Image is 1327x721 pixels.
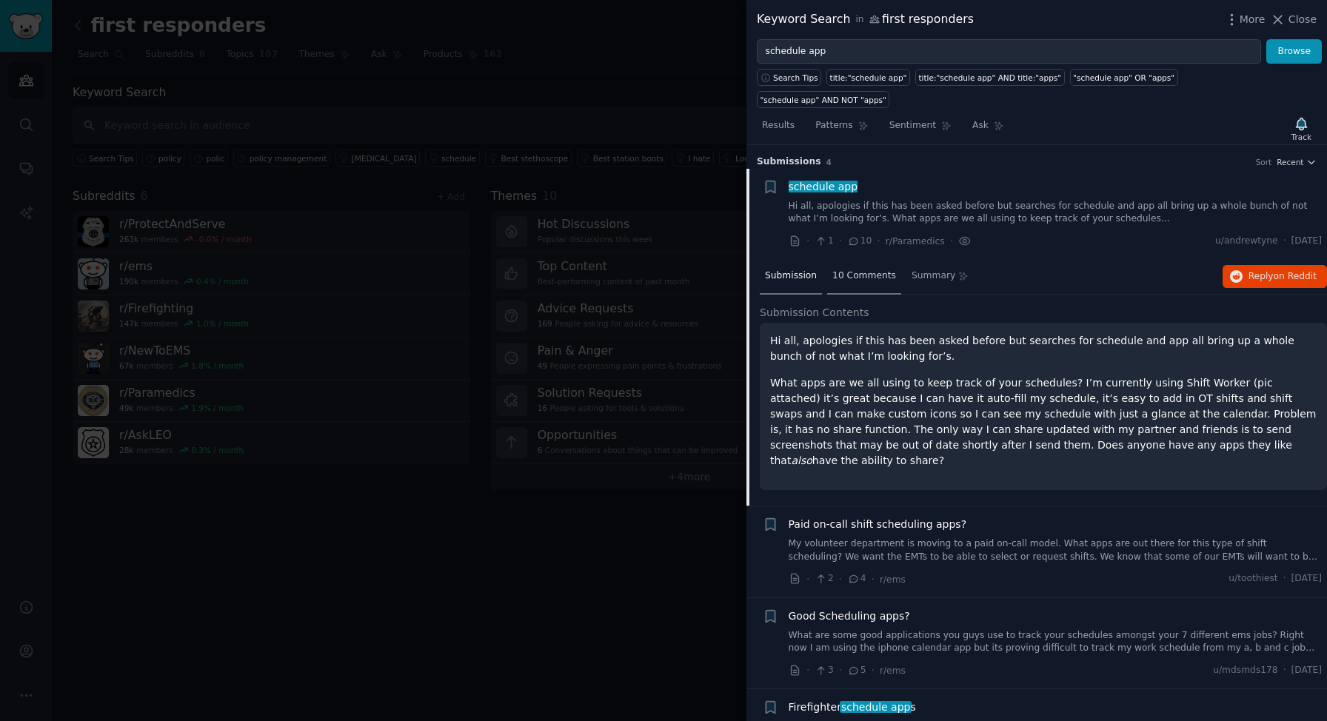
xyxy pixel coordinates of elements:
[757,69,821,86] button: Search Tips
[1274,271,1317,281] span: on Reddit
[872,571,875,587] span: ·
[1224,12,1266,27] button: More
[806,663,809,678] span: ·
[1283,572,1286,586] span: ·
[789,608,910,624] a: Good Scheduling apps?
[762,119,795,133] span: Results
[877,233,880,249] span: ·
[789,537,1323,563] a: My volunteer department is moving to a paid on-call model. What apps are out there for this type ...
[972,119,989,133] span: Ask
[826,69,910,86] a: title:"schedule app"
[1249,270,1317,284] span: Reply
[1213,664,1277,677] span: u/mdsmds178
[832,269,896,283] span: 10 Comments
[880,665,906,676] span: r/ems
[1277,157,1317,167] button: Recent
[855,13,863,27] span: in
[1073,73,1174,83] div: "schedule app" OR "apps"
[1266,39,1322,64] button: Browse
[789,517,967,532] a: Paid on-call shift scheduling apps?
[770,375,1317,469] p: What apps are we all using to keep track of your schedules? I’m currently using Shift Worker (pic...
[791,455,812,466] em: also
[789,629,1323,655] a: What are some good applications you guys use to track your schedules amongst your 7 different ems...
[1223,265,1327,289] button: Replyon Reddit
[889,119,936,133] span: Sentiment
[789,700,916,715] a: Firefighterschedule apps
[847,572,866,586] span: 4
[884,114,957,144] a: Sentiment
[810,114,873,144] a: Patterns
[757,91,889,108] a: "schedule app" AND NOT "apps"
[950,233,953,249] span: ·
[789,200,1323,226] a: Hi all, apologies if this has been asked before but searches for schedule and app all bring up a ...
[847,664,866,677] span: 5
[830,73,907,83] div: title:"schedule app"
[1277,157,1303,167] span: Recent
[789,700,916,715] span: Firefighter s
[915,69,1065,86] a: title:"schedule app" AND title:"apps"
[757,155,821,169] span: Submission s
[760,305,869,321] span: Submission Contents
[1291,132,1311,142] div: Track
[872,663,875,678] span: ·
[1229,572,1277,586] span: u/toothiest
[912,269,955,283] span: Summary
[757,39,1261,64] input: Try a keyword related to your business
[1240,12,1266,27] span: More
[765,269,817,283] span: Submission
[847,235,872,248] span: 10
[1270,12,1317,27] button: Close
[1283,664,1286,677] span: ·
[880,574,906,585] span: r/ems
[839,663,842,678] span: ·
[1256,157,1272,167] div: Sort
[918,73,1061,83] div: title:"schedule app" AND title:"apps"
[787,181,859,192] span: schedule app
[770,333,1317,364] p: Hi all, apologies if this has been asked before but searches for schedule and app all bring up a ...
[757,114,800,144] a: Results
[806,571,809,587] span: ·
[815,235,833,248] span: 1
[1283,235,1286,248] span: ·
[1291,664,1322,677] span: [DATE]
[967,114,1009,144] a: Ask
[840,701,912,713] span: schedule app
[789,179,858,195] a: schedule app
[815,572,833,586] span: 2
[757,10,974,29] div: Keyword Search first responders
[761,95,886,105] div: "schedule app" AND NOT "apps"
[1215,235,1278,248] span: u/andrewtyne
[815,664,833,677] span: 3
[806,233,809,249] span: ·
[1291,572,1322,586] span: [DATE]
[886,236,945,247] span: r/Paramedics
[773,73,818,83] span: Search Tips
[839,571,842,587] span: ·
[839,233,842,249] span: ·
[1286,113,1317,144] button: Track
[1070,69,1178,86] a: "schedule app" OR "apps"
[826,158,832,167] span: 4
[815,119,852,133] span: Patterns
[1291,235,1322,248] span: [DATE]
[1288,12,1317,27] span: Close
